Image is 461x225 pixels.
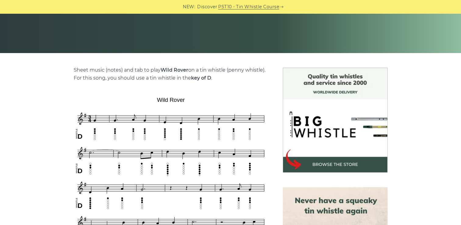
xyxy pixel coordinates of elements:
[191,75,211,81] strong: key of D
[283,68,388,173] img: BigWhistle Tin Whistle Store
[183,3,195,10] span: NEW:
[218,3,279,10] a: PST10 - Tin Whistle Course
[161,67,188,73] strong: Wild Rover
[74,66,268,82] p: Sheet music (notes) and tab to play on a tin whistle (penny whistle). For this song, you should u...
[197,3,217,10] span: Discover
